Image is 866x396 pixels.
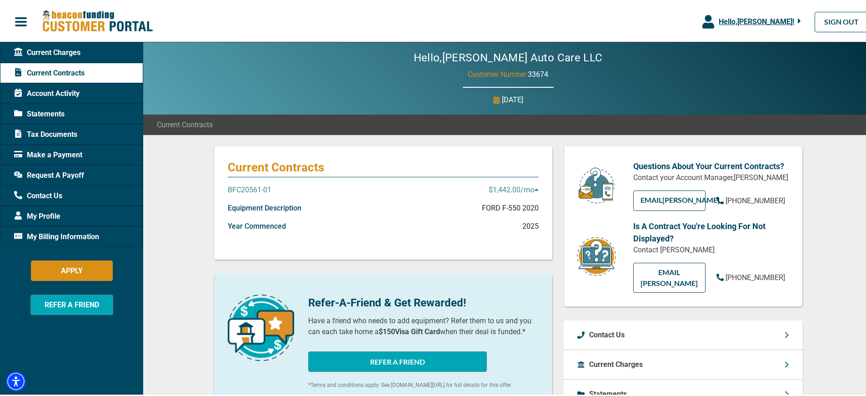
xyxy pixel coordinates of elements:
[589,358,643,369] p: Current Charges
[308,293,539,310] p: Refer-A-Friend & Get Rewarded!
[719,16,794,25] span: Hello, [PERSON_NAME] !
[14,169,84,180] span: Request A Payoff
[308,350,487,371] button: REFER A FRIEND
[228,183,271,194] p: BFC20561-01
[502,93,523,104] p: [DATE]
[14,46,80,57] span: Current Charges
[228,220,286,231] p: Year Commenced
[633,219,789,243] p: Is A Contract You're Looking For Not Displayed?
[633,159,789,171] p: Questions About Your Current Contracts?
[14,66,85,77] span: Current Contracts
[308,380,539,388] p: *Terms and conditions apply. See [DOMAIN_NAME][URL] for full details for this offer.
[633,261,706,291] a: EMAIL [PERSON_NAME]
[633,189,706,210] a: EMAIL[PERSON_NAME]
[489,183,539,194] p: $1,442.00 /mo
[633,243,789,254] p: Contact [PERSON_NAME]
[228,293,294,360] img: refer-a-friend-icon.png
[468,69,528,77] span: Customer Number:
[726,195,785,204] span: [PHONE_NUMBER]
[576,235,617,276] img: contract-icon.png
[716,194,785,205] a: [PHONE_NUMBER]
[308,314,539,336] p: Have a friend who needs to add equipment? Refer them to us and you can each take home a when thei...
[6,370,26,390] div: Accessibility Menu
[14,148,82,159] span: Make a Payment
[726,272,785,281] span: [PHONE_NUMBER]
[14,189,62,200] span: Contact Us
[42,9,153,32] img: Beacon Funding Customer Portal Logo
[228,159,539,173] p: Current Contracts
[31,259,113,280] button: APPLY
[14,230,99,241] span: My Billing Information
[716,271,785,282] a: [PHONE_NUMBER]
[14,107,65,118] span: Statements
[482,201,539,212] p: FORD F-550 2020
[589,328,625,339] p: Contact Us
[157,118,213,129] span: Current Contracts
[522,220,539,231] p: 2025
[30,293,113,314] button: REFER A FRIEND
[633,171,789,182] p: Contact your Account Manager, [PERSON_NAME]
[386,50,630,63] h2: Hello, [PERSON_NAME] Auto Care LLC
[228,201,301,212] p: Equipment Description
[14,87,80,98] span: Account Activity
[14,210,60,221] span: My Profile
[576,165,617,203] img: customer-service.png
[14,128,77,139] span: Tax Documents
[528,69,548,77] span: 33674
[379,326,440,335] b: $150 Visa Gift Card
